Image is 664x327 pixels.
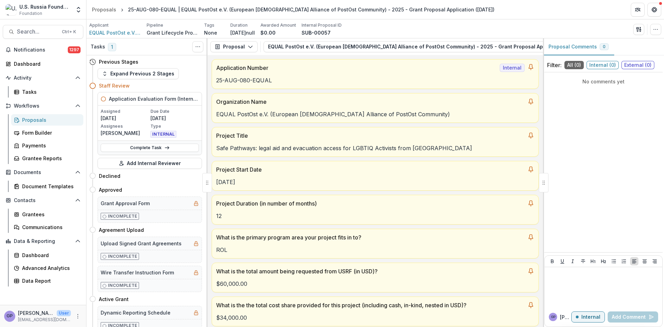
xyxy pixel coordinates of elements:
p: Internal Proposal ID [302,22,342,28]
button: Open Documents [3,167,83,178]
div: Grantee Reports [22,155,78,162]
p: ROL [216,246,534,254]
button: Add Internal Reviewer [98,158,202,169]
a: Payments [11,140,83,151]
h5: Application Evaluation Form (Internal) [109,95,199,102]
p: Type [150,123,199,129]
h4: Active Grant [99,296,129,303]
p: User [57,310,71,316]
p: [PERSON_NAME] [18,309,54,317]
button: Open Workflows [3,100,83,111]
p: Due Date [150,108,199,115]
p: Project Title [216,131,525,140]
div: Dashboard [22,252,78,259]
span: INTERNAL [150,131,176,138]
p: Application Number [216,64,497,72]
span: Activity [14,75,72,81]
p: Incomplete [108,253,137,260]
span: All ( 0 ) [564,61,584,69]
div: Proposals [92,6,116,13]
p: What is the primary program area your project fits in to? [216,233,525,242]
a: Dashboard [11,249,83,261]
a: Communications [11,221,83,233]
div: Grantees [22,211,78,218]
h3: Tasks [91,44,105,50]
div: Data Report [22,277,78,284]
div: Form Builder [22,129,78,136]
button: Align Left [630,257,638,265]
p: Grant Lifecycle Process [147,29,199,36]
button: EQUAL PostOst e.V. (European [DEMOGRAPHIC_DATA] Alliance of PostOst Community) - 2025 - Grant Pro... [264,41,606,52]
a: What is the the total cost share provided for this project (including cash, in-kind, nested in US... [212,297,539,326]
p: No comments yet [547,78,660,85]
nav: breadcrumb [89,4,497,15]
p: What is the total amount being requested from USRF (in USD)? [216,267,525,275]
button: Bold [548,257,556,265]
span: Internal ( 0 ) [587,61,619,69]
p: Project Start Date [216,165,525,174]
button: Strike [579,257,587,265]
p: Pipeline [147,22,163,28]
button: Add Comment [608,311,658,323]
span: 1 [108,43,116,51]
h4: Staff Review [99,82,130,89]
button: Open Data & Reporting [3,236,83,247]
p: Incomplete [108,213,137,219]
span: Notifications [14,47,68,53]
p: Duration [230,22,248,28]
div: Proposals [22,116,78,124]
a: Tasks [11,86,83,98]
p: Project Duration (in number of months) [216,199,525,208]
a: Application NumberInternal25-AUG-080-EQUAL [212,59,539,89]
div: Gennady Podolny [7,314,13,318]
p: 25-AUG-080-EQUAL [216,76,534,84]
a: Data Report [11,275,83,287]
a: Project Duration (in number of months)12 [212,195,539,225]
button: Proposal Comments [543,38,614,55]
a: Organization NameEQUAL PostOst e.V. (European [DEMOGRAPHIC_DATA] Alliance of PostOst Community) [212,93,539,123]
h5: Grant Approval Form [101,200,150,207]
span: External ( 0 ) [621,61,654,69]
button: Partners [631,3,645,17]
p: Filter: [547,61,562,69]
button: Toggle View Cancelled Tasks [192,41,203,52]
span: Documents [14,170,72,175]
div: Advanced Analytics [22,264,78,272]
a: EQUAL PostOst e.V. (European [DEMOGRAPHIC_DATA] Alliance of PostOst Community) [89,29,141,36]
span: 0 [603,44,606,49]
button: Open Contacts [3,195,83,206]
button: Get Help [647,3,661,17]
p: Assigned [101,108,149,115]
a: Dashboard [3,58,83,70]
p: 12 [216,212,534,220]
a: Document Templates [11,181,83,192]
a: Grantees [11,209,83,220]
a: Form Builder [11,127,83,138]
p: [DATE] [101,115,149,122]
span: Contacts [14,198,72,203]
div: Communications [22,224,78,231]
span: Foundation [19,10,42,17]
div: 25-AUG-080-EQUAL | EQUAL PostOst e.V. (European [DEMOGRAPHIC_DATA] Alliance of PostOst Community)... [128,6,495,13]
p: SUB-00057 [302,29,331,36]
a: Project Start Date[DATE] [212,161,539,191]
a: Advanced Analytics [11,262,83,274]
button: Search... [3,25,83,39]
div: Tasks [22,88,78,96]
button: Bullet List [610,257,618,265]
h4: Previous Stages [99,58,138,65]
span: 1297 [68,46,81,53]
div: Ctrl + K [61,28,77,36]
button: Ordered List [620,257,628,265]
div: U.S. Russia Foundation [19,3,71,10]
p: [DATE] [150,115,199,122]
a: Proposals [89,4,119,15]
p: Internal [581,314,600,320]
button: Notifications1297 [3,44,83,55]
button: Open Activity [3,72,83,83]
img: U.S. Russia Foundation [6,4,17,15]
p: [DATE] [216,178,534,186]
button: Heading 2 [599,257,608,265]
button: More [74,312,82,320]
